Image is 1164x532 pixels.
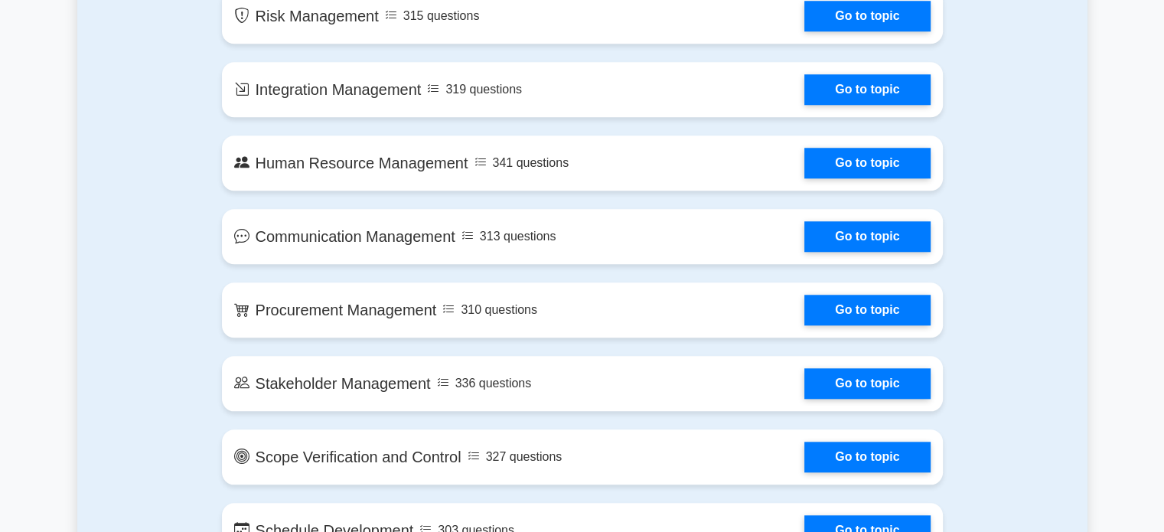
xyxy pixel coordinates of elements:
a: Go to topic [804,442,930,472]
a: Go to topic [804,221,930,252]
a: Go to topic [804,295,930,325]
a: Go to topic [804,368,930,399]
a: Go to topic [804,1,930,31]
a: Go to topic [804,74,930,105]
a: Go to topic [804,148,930,178]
